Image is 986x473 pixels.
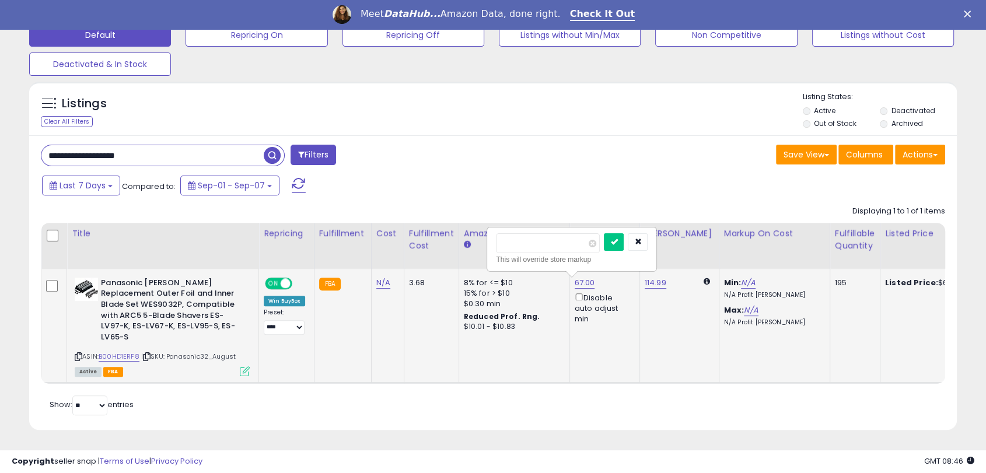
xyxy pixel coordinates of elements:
div: Cost [376,227,399,240]
button: Repricing Off [342,23,484,47]
span: Compared to: [122,181,176,192]
span: FBA [103,367,123,377]
i: DataHub... [384,8,440,19]
div: 8% for <= $10 [464,278,561,288]
div: [PERSON_NAME] [645,227,714,240]
button: Last 7 Days [42,176,120,195]
h5: Listings [62,96,107,112]
label: Out of Stock [814,118,856,128]
img: 51gKs5wXpwL._SL40_.jpg [75,278,98,301]
div: ASIN: [75,278,250,375]
a: N/A [741,277,755,289]
button: Non Competitive [655,23,797,47]
div: $0.30 min [464,299,561,309]
div: Markup on Cost [724,227,825,240]
a: Privacy Policy [151,456,202,467]
small: FBA [319,278,341,290]
p: Listing States: [803,92,957,103]
button: Default [29,23,171,47]
div: seller snap | | [12,456,202,467]
button: Listings without Min/Max [499,23,641,47]
button: Deactivated & In Stock [29,52,171,76]
img: Profile image for Georgie [333,5,351,24]
label: Deactivated [891,106,935,115]
div: $10.01 - $10.83 [464,322,561,332]
span: 2025-09-15 08:46 GMT [924,456,974,467]
span: OFF [291,278,309,288]
div: Displaying 1 to 1 of 1 items [852,206,945,217]
div: Amazon Fees [464,227,565,240]
div: This will override store markup [496,254,648,265]
p: N/A Profit [PERSON_NAME] [724,291,821,299]
button: Repricing On [186,23,327,47]
small: Amazon Fees. [464,240,471,250]
span: Show: entries [50,399,134,410]
th: The percentage added to the cost of goods (COGS) that forms the calculator for Min & Max prices. [719,223,830,269]
div: Disable auto adjust min [575,291,631,325]
div: Repricing [264,227,309,240]
a: N/A [376,277,390,289]
span: Columns [846,149,883,160]
div: Fulfillment Cost [409,227,454,252]
b: Max: [724,304,744,316]
span: All listings currently available for purchase on Amazon [75,367,102,377]
div: Clear All Filters [41,116,93,127]
div: Fulfillable Quantity [835,227,875,252]
a: Terms of Use [100,456,149,467]
div: Meet Amazon Data, done right. [361,8,561,20]
a: Check It Out [570,8,635,21]
div: $67.00 [885,278,982,288]
label: Active [814,106,835,115]
div: 15% for > $10 [464,288,561,299]
a: B00HD1ERF8 [99,352,139,362]
div: 3.68 [409,278,450,288]
b: Min: [724,277,742,288]
button: Actions [895,145,945,164]
button: Save View [776,145,837,164]
a: N/A [744,304,758,316]
label: Archived [891,118,923,128]
span: | SKU: Panasonic32_August [141,352,236,361]
b: Listed Price: [885,277,938,288]
button: Filters [291,145,336,165]
button: Columns [838,145,893,164]
div: 195 [835,278,871,288]
span: Last 7 Days [60,180,106,191]
a: 67.00 [575,277,595,289]
a: 114.99 [645,277,666,289]
div: Win BuyBox [264,296,305,306]
span: ON [266,278,281,288]
div: Preset: [264,309,305,335]
b: Reduced Prof. Rng. [464,311,540,321]
div: Close [964,10,975,17]
strong: Copyright [12,456,54,467]
b: Panasonic [PERSON_NAME] Replacement Outer Foil and Inner Blade Set WES9032P, Compatible with ARC5... [101,278,243,345]
button: Sep-01 - Sep-07 [180,176,279,195]
div: Fulfillment [319,227,366,240]
button: Listings without Cost [812,23,954,47]
div: Listed Price [885,227,986,240]
p: N/A Profit [PERSON_NAME] [724,318,821,327]
div: Title [72,227,254,240]
span: Sep-01 - Sep-07 [198,180,265,191]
